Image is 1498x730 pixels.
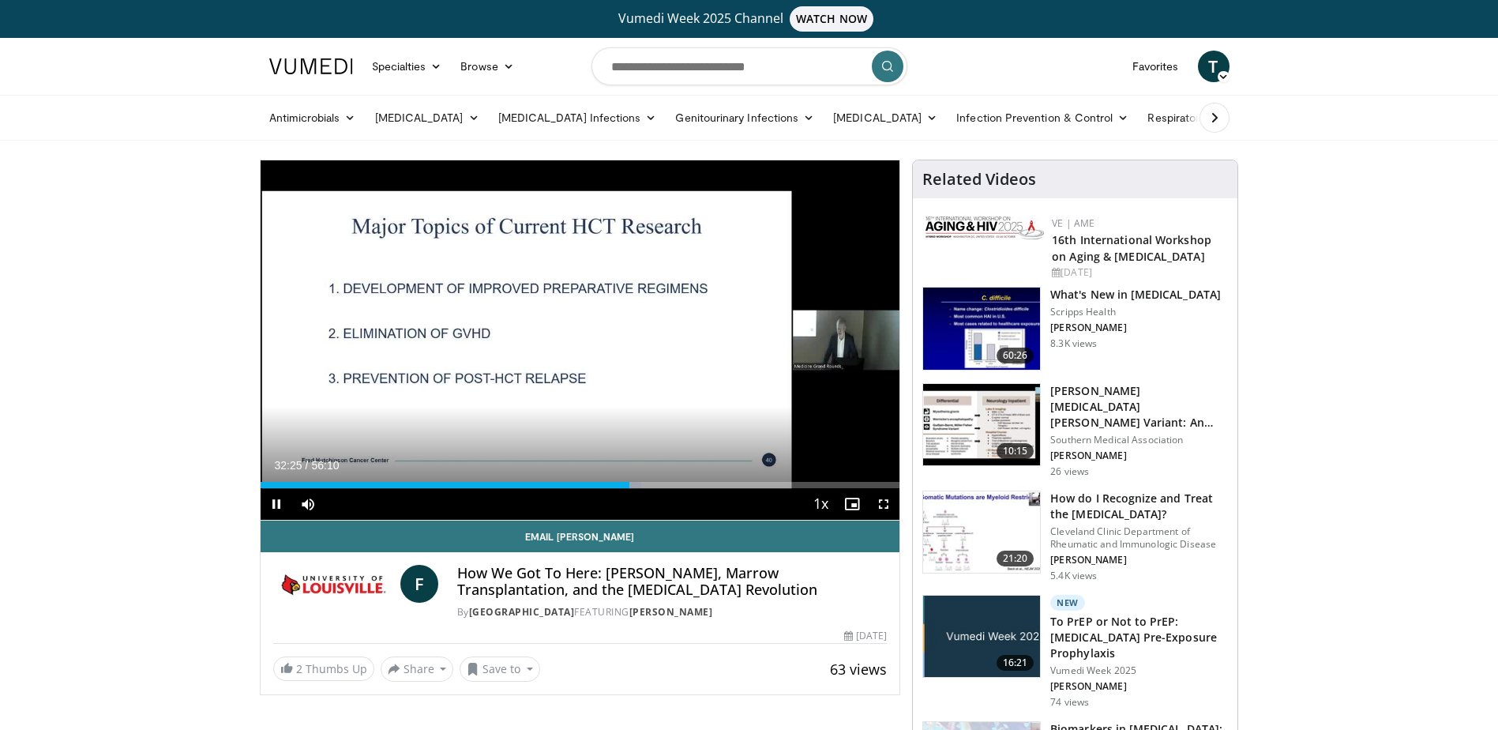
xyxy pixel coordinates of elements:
[836,488,868,520] button: Enable picture-in-picture mode
[1052,216,1094,230] a: VE | AME
[1050,287,1221,303] h3: What's New in [MEDICAL_DATA]
[1050,434,1228,446] p: Southern Medical Association
[311,459,339,472] span: 56:10
[922,383,1228,478] a: 10:15 [PERSON_NAME][MEDICAL_DATA][PERSON_NAME] Variant: An Anti-GQ1b Antibody Positive Patie… Sou...
[1050,525,1228,551] p: Cleveland Clinic Department of Rheumatic and Immunologic Disease
[997,443,1034,459] span: 10:15
[273,657,374,681] a: 2 Thumbs Up
[1050,337,1097,350] p: 8.3K views
[489,102,666,134] a: [MEDICAL_DATA] Infections
[1050,696,1089,709] p: 74 views
[1050,554,1228,566] p: [PERSON_NAME]
[469,605,575,619] a: [GEOGRAPHIC_DATA]
[947,102,1138,134] a: Infection Prevention & Control
[1050,664,1228,677] p: Vumedi Week 2025
[1050,491,1228,522] h3: How do I Recognize and Treat the [MEDICAL_DATA]?
[997,655,1034,671] span: 16:21
[272,6,1227,32] a: Vumedi Week 2025 ChannelWATCH NOW
[260,102,366,134] a: Antimicrobials
[1050,306,1221,318] p: Scripps Health
[925,216,1044,239] img: bc2467d1-3f88-49dc-9c22-fa3546bada9e.png.150x105_q85_autocrop_double_scale_upscale_version-0.2.jpg
[306,459,309,472] span: /
[922,170,1036,189] h4: Related Videos
[1050,450,1228,462] p: [PERSON_NAME]
[997,348,1034,363] span: 60:26
[1050,614,1228,661] h3: To PrEP or Not to PrEP: [MEDICAL_DATA] Pre-Exposure Prophylaxis
[844,629,887,643] div: [DATE]
[629,605,713,619] a: [PERSON_NAME]
[1050,465,1089,478] p: 26 views
[457,565,887,599] h4: How We Got To Here: [PERSON_NAME], Marrow Transplantation, and the [MEDICAL_DATA] Revolution
[1050,383,1228,431] h3: [PERSON_NAME][MEDICAL_DATA][PERSON_NAME] Variant: An Anti-GQ1b Antibody Positive Patie…
[923,596,1040,678] img: adb1a9ce-fc27-437f-b820-c6ab825aae3d.jpg.150x105_q85_crop-smart_upscale.jpg
[269,58,353,74] img: VuMedi Logo
[261,488,292,520] button: Pause
[1050,595,1085,611] p: New
[922,287,1228,371] a: 60:26 What's New in [MEDICAL_DATA] Scripps Health [PERSON_NAME] 8.3K views
[922,491,1228,582] a: 21:20 How do I Recognize and Treat the [MEDICAL_DATA]? Cleveland Clinic Department of Rheumatic a...
[868,488,899,520] button: Fullscreen
[1198,51,1230,82] a: T
[922,595,1228,709] a: 16:21 New To PrEP or Not to PrEP: [MEDICAL_DATA] Pre-Exposure Prophylaxis Vumedi Week 2025 [PERSO...
[261,160,900,521] video-js: Video Player
[1123,51,1188,82] a: Favorites
[805,488,836,520] button: Playback Rate
[1050,322,1221,334] p: [PERSON_NAME]
[1052,232,1211,264] a: 16th International Workshop on Aging & [MEDICAL_DATA]
[1050,570,1097,582] p: 5.4K views
[1052,265,1225,280] div: [DATE]
[591,47,907,85] input: Search topics, interventions
[296,661,302,676] span: 2
[275,459,302,472] span: 32:25
[400,565,438,603] a: F
[997,551,1034,566] span: 21:20
[261,482,900,488] div: Progress Bar
[923,491,1040,574] img: 2d172f65-fcdc-4395-88c0-f2bd10ea4a98.150x105_q85_crop-smart_upscale.jpg
[824,102,947,134] a: [MEDICAL_DATA]
[261,521,900,552] a: Email [PERSON_NAME]
[366,102,489,134] a: [MEDICAL_DATA]
[790,6,873,32] span: WATCH NOW
[457,605,887,619] div: By FEATURING
[830,660,887,679] span: 63 views
[451,51,524,82] a: Browse
[1138,102,1285,134] a: Respiratory Infections
[292,488,324,520] button: Mute
[923,288,1040,370] img: 8828b190-63b7-4755-985f-be01b6c06460.150x105_q85_crop-smart_upscale.jpg
[381,657,454,682] button: Share
[666,102,824,134] a: Genitourinary Infections
[460,657,540,682] button: Save to
[362,51,452,82] a: Specialties
[923,384,1040,466] img: 48453a70-5670-44db-b11a-edfdc2b4e853.150x105_q85_crop-smart_upscale.jpg
[1050,680,1228,693] p: [PERSON_NAME]
[273,565,394,603] img: University of Louisville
